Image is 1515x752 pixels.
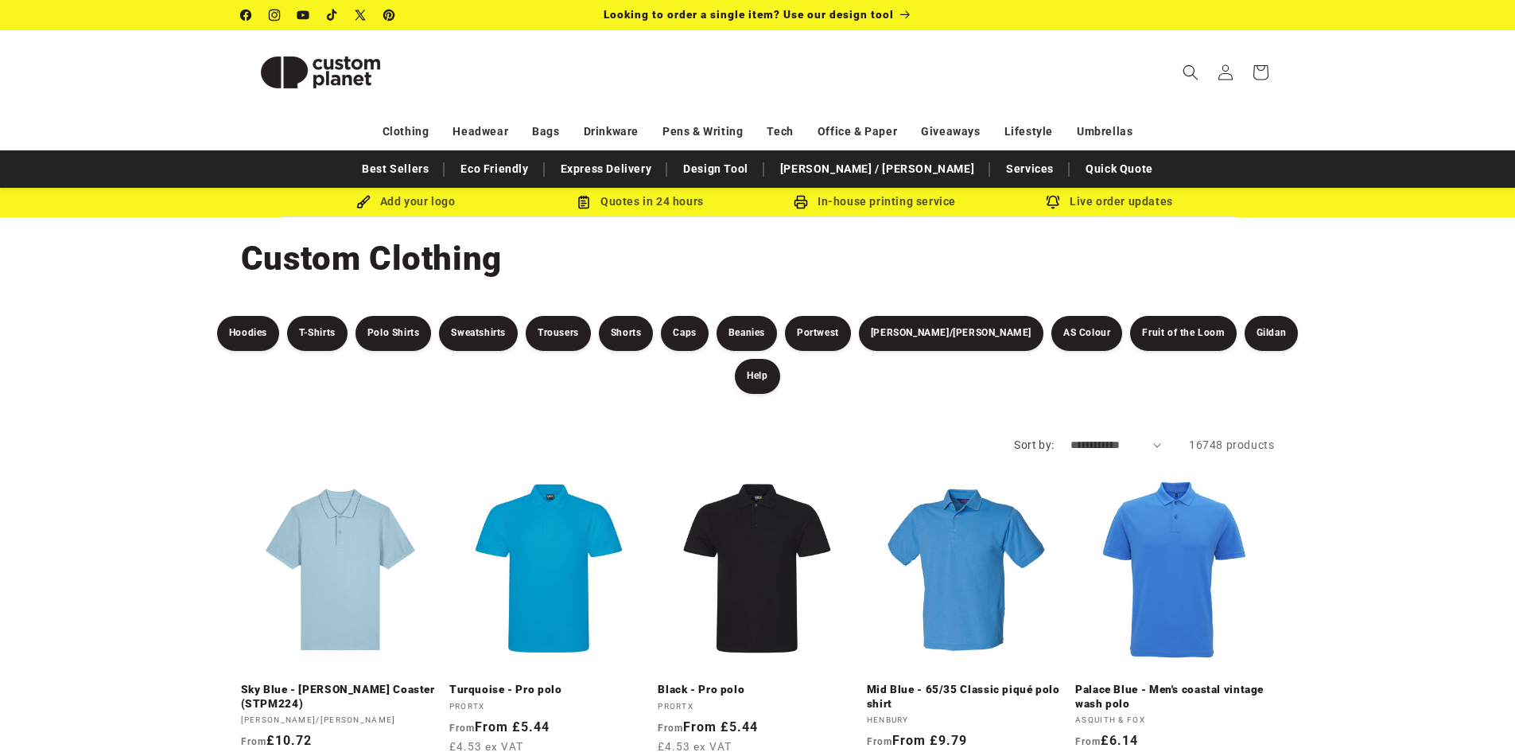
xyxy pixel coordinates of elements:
img: Custom Planet [241,37,400,108]
a: Polo Shirts [355,316,432,351]
summary: Search [1173,55,1208,90]
label: Sort by: [1014,438,1054,451]
span: Looking to order a single item? Use our design tool [604,8,894,21]
a: Fruit of the Loom [1130,316,1236,351]
a: Hoodies [217,316,279,351]
a: Turquoise - Pro polo [449,683,648,697]
a: Help [735,359,779,394]
a: Caps [661,316,708,351]
a: Gildan [1245,316,1299,351]
a: Clothing [383,118,429,146]
a: Lifestyle [1004,118,1053,146]
nav: Product filters [209,316,1307,394]
a: Giveaways [921,118,980,146]
a: Mid Blue - 65/35 Classic piqué polo shirt [867,683,1066,711]
a: Sky Blue - [PERSON_NAME] Coaster (STPM224) [241,683,440,711]
a: Quick Quote [1078,155,1161,183]
img: Brush Icon [356,195,371,209]
a: Custom Planet [235,30,406,114]
div: Quotes in 24 hours [523,192,758,212]
a: Express Delivery [553,155,660,183]
a: Black - Pro polo [658,683,857,697]
img: Order Updates Icon [577,195,591,209]
a: Umbrellas [1077,118,1132,146]
a: Shorts [599,316,654,351]
a: Pens & Writing [662,118,743,146]
a: [PERSON_NAME]/[PERSON_NAME] [859,316,1043,351]
a: Portwest [785,316,851,351]
a: Bags [532,118,559,146]
div: Live order updates [993,192,1227,212]
img: In-house printing [794,195,808,209]
a: Palace Blue - Men's coastal vintage wash polo [1075,683,1274,711]
a: Beanies [717,316,777,351]
span: 16748 products [1189,438,1274,451]
a: Design Tool [675,155,756,183]
a: Headwear [453,118,508,146]
a: Best Sellers [354,155,437,183]
a: [PERSON_NAME] / [PERSON_NAME] [772,155,982,183]
a: Trousers [526,316,591,351]
h1: Custom Clothing [241,237,1275,280]
a: Office & Paper [818,118,897,146]
a: AS Colour [1051,316,1122,351]
a: T-Shirts [287,316,348,351]
a: Sweatshirts [439,316,518,351]
a: Services [998,155,1062,183]
a: Tech [767,118,793,146]
img: Order updates [1046,195,1060,209]
div: In-house printing service [758,192,993,212]
a: Eco Friendly [453,155,536,183]
div: Add your logo [289,192,523,212]
a: Drinkware [584,118,639,146]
